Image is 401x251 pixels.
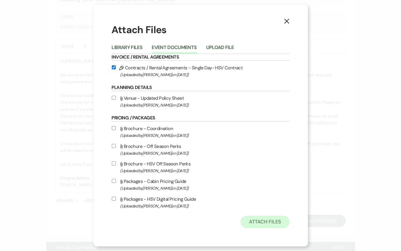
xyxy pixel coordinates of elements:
[112,84,289,91] h6: Planning Details
[112,144,116,148] input: Brochure - Off Season Perks(Uploaded by[PERSON_NAME]on [DATE])
[112,197,116,201] input: Packages - HSV Digital Pricing Guide(Uploaded by[PERSON_NAME]on [DATE])
[120,132,289,139] span: (Uploaded by [PERSON_NAME] on [DATE] )
[120,102,289,109] span: (Uploaded by [PERSON_NAME] on [DATE] )
[112,94,289,109] label: Venue - Updated Policy Sheet
[112,45,143,54] button: Library Files
[112,64,289,78] label: Contracts / Rental Agreements - Single Day- HSV Contract
[206,45,234,54] button: Upload File
[112,65,116,69] input: Contracts / Rental Agreements - Single Day- HSV Contract(Uploaded by[PERSON_NAME]on [DATE])
[120,71,289,78] span: (Uploaded by [PERSON_NAME] on [DATE] )
[240,216,289,228] button: Attach Files
[112,142,289,157] label: Brochure - Off Season Perks
[120,203,289,210] span: (Uploaded by [PERSON_NAME] on [DATE] )
[112,126,116,130] input: Brochure - Coordination(Uploaded by[PERSON_NAME]on [DATE])
[120,150,289,157] span: (Uploaded by [PERSON_NAME] on [DATE] )
[112,179,116,183] input: Packages - Cabin Pricing Guide(Uploaded by[PERSON_NAME]on [DATE])
[112,161,116,165] input: Brochure - HSV Off Season Perks(Uploaded by[PERSON_NAME]on [DATE])
[112,195,289,210] label: Packages - HSV Digital Pricing Guide
[120,185,289,192] span: (Uploaded by [PERSON_NAME] on [DATE] )
[112,96,116,100] input: Venue - Updated Policy Sheet(Uploaded by[PERSON_NAME]on [DATE])
[112,115,289,122] h6: Pricing / Packages
[152,45,197,54] button: Event Documents
[112,54,289,61] h6: Invoice / Rental Agreements
[120,167,289,174] span: (Uploaded by [PERSON_NAME] on [DATE] )
[112,23,289,37] h1: Attach Files
[112,125,289,139] label: Brochure - Coordination
[112,160,289,174] label: Brochure - HSV Off Season Perks
[112,177,289,192] label: Packages - Cabin Pricing Guide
